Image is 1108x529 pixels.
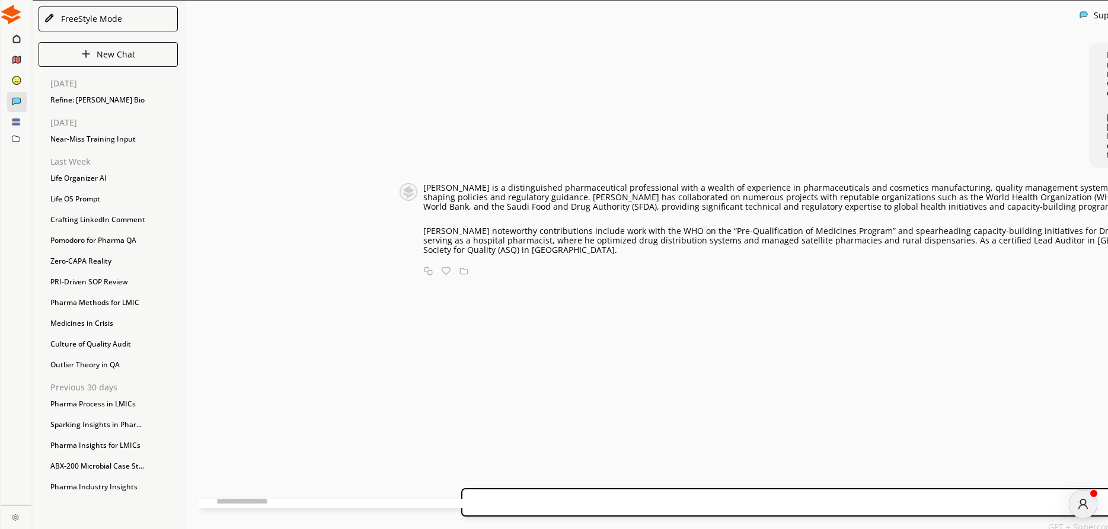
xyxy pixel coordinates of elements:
div: Crafting LinkedIn Comment [44,211,184,229]
div: Refine: [PERSON_NAME] Bio [44,91,184,109]
img: Close [1,5,21,24]
img: Copy [424,267,433,275]
div: Sparking Insights in Phar... [44,416,184,434]
img: Close [44,13,55,24]
p: Last Week [50,157,184,166]
div: Pharma Process in LMICs [44,395,184,413]
div: Life Organizer AI [44,169,184,187]
div: Near-Miss Training Input [44,130,184,148]
img: Favorite [442,267,451,275]
div: Culture of Quality Audit [44,335,184,353]
div: PRI-Driven SOP Review [44,273,184,291]
img: Close [1080,11,1088,19]
a: Close [1,505,31,526]
img: Close [400,183,417,201]
button: atlas-launcher [1069,490,1097,518]
img: Close [12,514,19,521]
p: [DATE] [50,79,184,88]
p: New Chat [97,50,135,59]
div: ABX-200 Microbial Case St... [44,457,184,475]
div: atlas-message-author-avatar [1069,490,1097,518]
div: Pharma Methods for LMIC [44,294,184,312]
img: Save [459,267,468,275]
div: FreeStyle Mode [57,14,122,24]
div: Outlier Theory in QA [44,356,184,374]
div: Pharma Industry Insights [44,478,184,496]
img: Close [81,49,91,59]
div: Life OS Prompt [44,190,184,208]
div: Pomodoro for Pharma QA [44,232,184,249]
p: Previous 30 days [50,383,184,392]
div: Medicines in Crisis [44,315,184,332]
div: Zero-CAPA Reality [44,252,184,270]
div: Pharma Insights for LMICs [44,437,184,454]
p: [DATE] [50,118,184,127]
